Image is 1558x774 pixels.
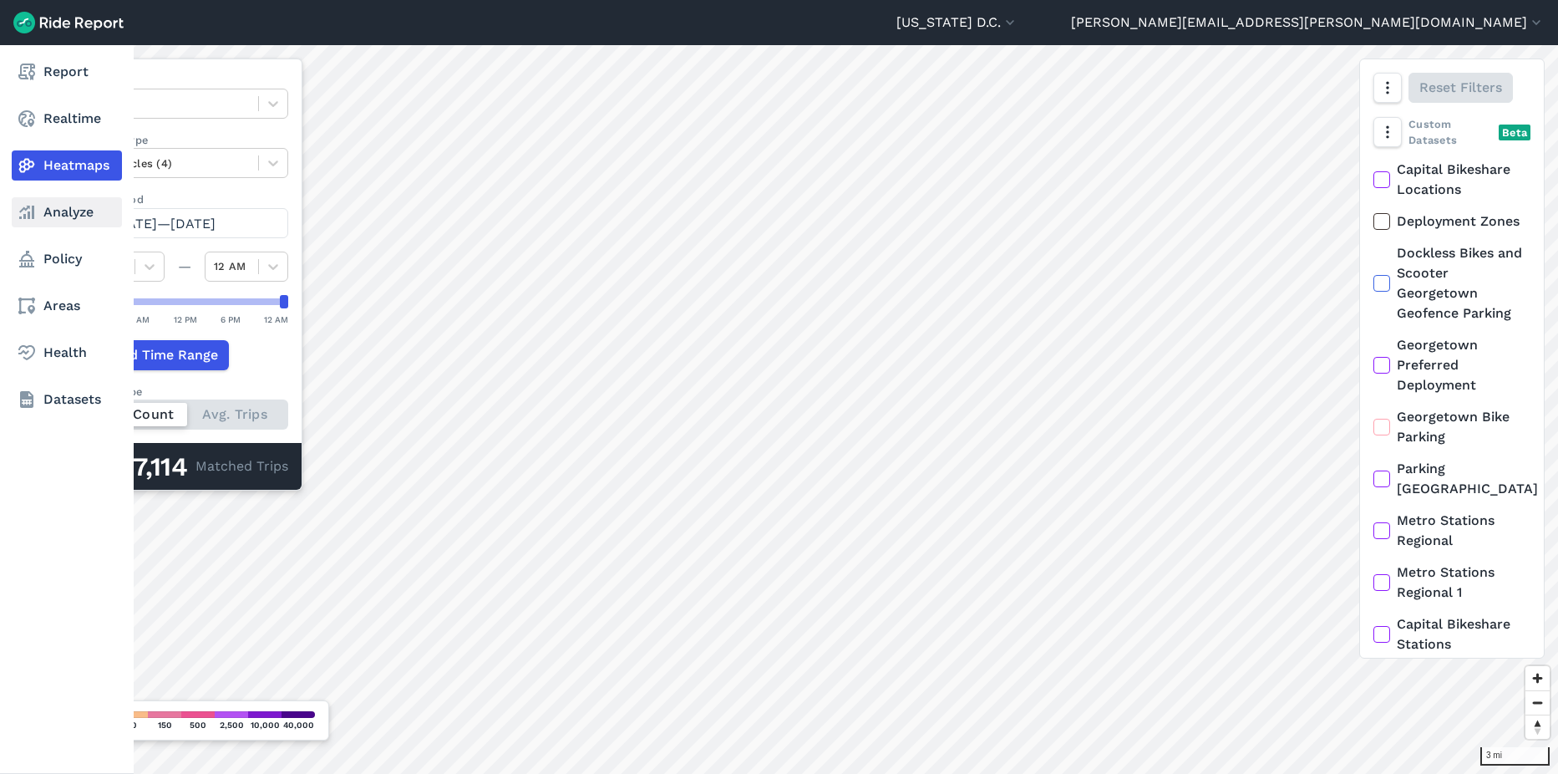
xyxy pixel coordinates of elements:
button: Zoom out [1525,690,1550,715]
button: Reset bearing to north [1525,715,1550,739]
div: 6 PM [221,312,241,327]
button: [PERSON_NAME][EMAIL_ADDRESS][PERSON_NAME][DOMAIN_NAME] [1071,13,1545,33]
button: Zoom in [1525,666,1550,690]
div: 12 AM [264,312,288,327]
a: Areas [12,291,122,321]
a: Heatmaps [12,150,122,181]
label: Capital Bikeshare Stations [1373,614,1530,654]
button: [DATE]—[DATE] [81,208,288,238]
button: [US_STATE] D.C. [896,13,1018,33]
div: Custom Datasets [1373,116,1530,148]
a: Realtime [12,104,122,134]
div: Count Type [81,384,288,400]
button: Add Time Range [81,340,229,370]
label: Georgetown Preferred Deployment [1373,335,1530,395]
div: 6 AM [129,312,150,327]
div: 3 mi [1480,747,1550,766]
span: Reset Filters [1419,78,1502,98]
button: Reset Filters [1408,73,1513,103]
div: 12 PM [174,312,197,327]
a: Health [12,338,122,368]
label: Vehicle Type [81,132,288,148]
div: Beta [1499,125,1530,140]
label: Dockless Bikes and Scooter Georgetown Geofence Parking [1373,243,1530,323]
label: Parking [GEOGRAPHIC_DATA] [1373,459,1530,499]
label: Georgetown Bike Parking [1373,407,1530,447]
label: Metro Stations Regional 1 [1373,563,1530,603]
a: Report [12,57,122,87]
a: Analyze [12,197,122,227]
span: Add Time Range [112,345,218,365]
div: — [165,257,205,277]
div: 3,587,114 [81,456,195,478]
label: Data Period [81,191,288,207]
label: Deployment Zones [1373,211,1530,232]
label: Data Type [81,73,288,89]
canvas: Map [53,45,1558,774]
a: Datasets [12,384,122,415]
a: Policy [12,244,122,274]
div: Matched Trips [68,443,302,490]
label: Metro Stations Regional [1373,511,1530,551]
span: [DATE]—[DATE] [112,216,216,232]
label: Capital Bikeshare Locations [1373,160,1530,200]
img: Ride Report [13,12,124,33]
